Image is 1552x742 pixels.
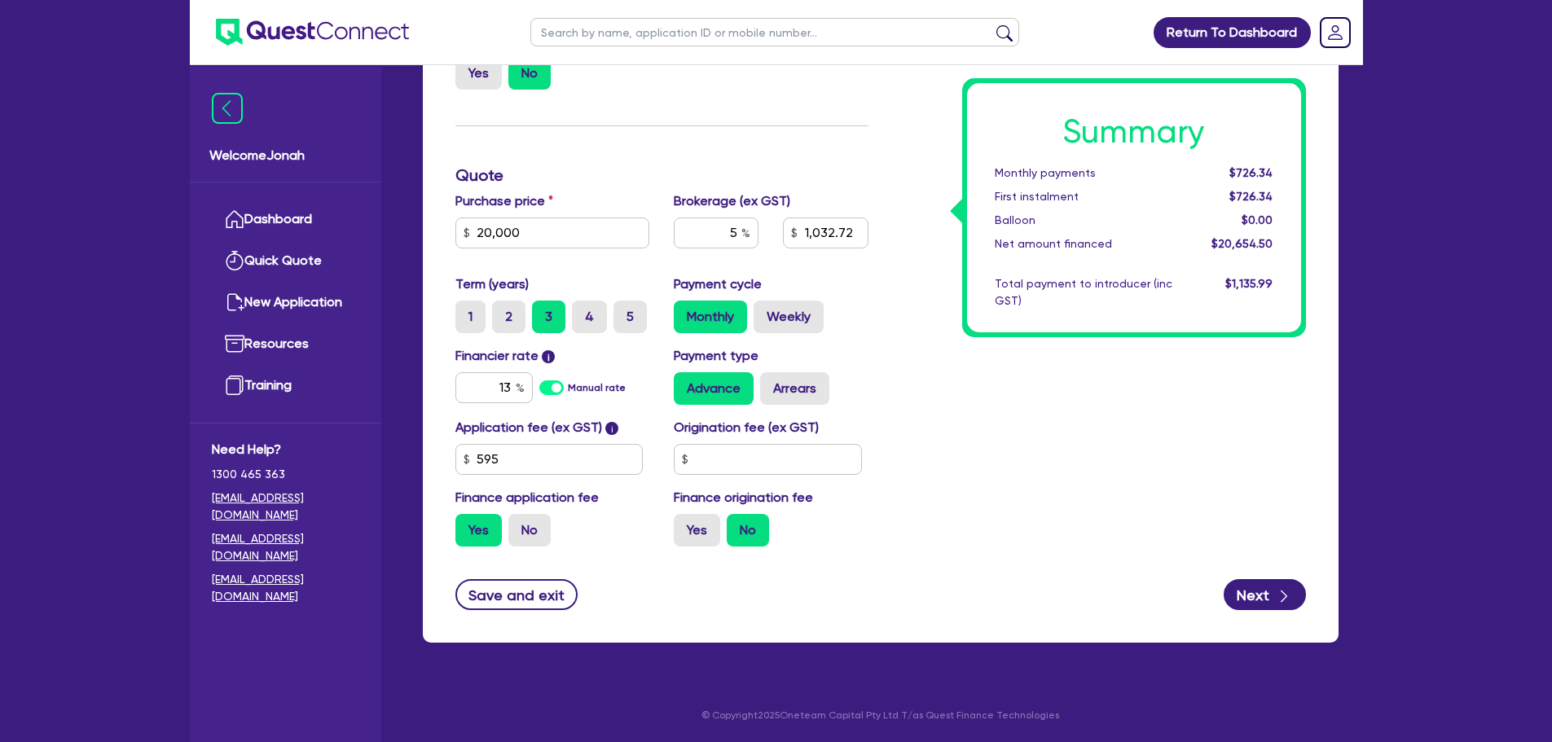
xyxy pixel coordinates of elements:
a: Training [212,365,359,406]
label: Origination fee (ex GST) [674,418,819,437]
img: icon-menu-close [212,93,243,124]
div: Total payment to introducer (inc GST) [983,275,1185,310]
img: quick-quote [225,251,244,270]
label: Payment cycle [674,274,762,294]
label: 4 [572,301,607,333]
label: 2 [492,301,525,333]
p: © Copyright 2025 Oneteam Capital Pty Ltd T/as Quest Finance Technologies [411,708,1350,722]
a: [EMAIL_ADDRESS][DOMAIN_NAME] [212,571,359,605]
a: New Application [212,282,359,323]
label: Weekly [754,301,824,333]
label: No [727,514,769,547]
span: Welcome Jonah [209,146,362,165]
h3: Quote [455,165,868,185]
a: Return To Dashboard [1154,17,1311,48]
span: $726.34 [1229,190,1273,203]
img: new-application [225,292,244,312]
label: Purchase price [455,191,553,211]
div: Balloon [983,212,1185,229]
label: Finance application fee [455,488,599,507]
label: Application fee (ex GST) [455,418,602,437]
label: 5 [613,301,647,333]
span: $1,135.99 [1225,277,1273,290]
label: Yes [455,57,502,90]
img: resources [225,334,244,353]
div: First instalment [983,188,1185,205]
label: 3 [532,301,565,333]
span: i [542,350,555,363]
button: Save and exit [455,579,578,610]
label: No [508,514,551,547]
h1: Summary [995,112,1273,151]
div: Monthly payments [983,165,1185,182]
span: $726.34 [1229,166,1273,179]
img: quest-connect-logo-blue [216,19,409,46]
label: Payment type [674,346,758,366]
span: 1300 465 363 [212,466,359,483]
label: Manual rate [568,380,626,395]
div: Net amount financed [983,235,1185,252]
a: [EMAIL_ADDRESS][DOMAIN_NAME] [212,490,359,524]
label: Arrears [760,372,829,405]
button: Next [1224,579,1306,610]
a: Quick Quote [212,240,359,282]
label: Advance [674,372,754,405]
a: Dropdown toggle [1314,11,1356,54]
input: Search by name, application ID or mobile number... [530,18,1019,46]
label: Finance origination fee [674,488,813,507]
label: Yes [674,514,720,547]
label: Yes [455,514,502,547]
label: Brokerage (ex GST) [674,191,790,211]
span: i [605,422,618,435]
a: Dashboard [212,199,359,240]
label: Term (years) [455,274,529,294]
label: 1 [455,301,486,333]
span: $0.00 [1242,213,1273,226]
a: [EMAIL_ADDRESS][DOMAIN_NAME] [212,530,359,564]
a: Resources [212,323,359,365]
span: $20,654.50 [1211,237,1273,250]
label: Monthly [674,301,747,333]
img: training [225,375,244,395]
label: No [508,57,551,90]
label: Financier rate [455,346,556,366]
span: Need Help? [212,440,359,459]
